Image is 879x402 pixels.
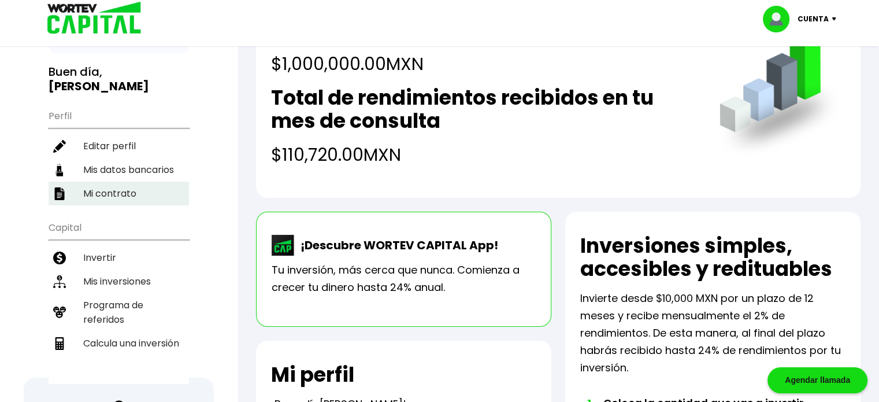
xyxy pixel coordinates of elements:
img: invertir-icon.b3b967d7.svg [53,252,66,264]
ul: Capital [49,215,189,384]
img: recomiendanos-icon.9b8e9327.svg [53,306,66,319]
a: Mi contrato [49,182,189,205]
img: editar-icon.952d3147.svg [53,140,66,153]
h2: Inversiones simples, accesibles y redituables [580,234,845,281]
img: wortev-capital-app-icon [272,235,295,256]
a: Invertir [49,246,189,270]
img: datos-icon.10cf9172.svg [53,164,66,176]
a: Calcula una inversión [49,331,189,355]
h2: Total de rendimientos recibidos en tu mes de consulta [271,86,696,132]
a: Editar perfil [49,134,189,158]
p: Tu inversión, más cerca que nunca. Comienza a crecer tu dinero hasta 24% anual. [272,261,536,296]
img: grafica.516fef24.png [714,28,845,159]
img: contrato-icon.f2db500c.svg [53,187,66,200]
img: icon-down [829,17,844,21]
h4: $1,000,000.00 MXN [271,51,561,77]
p: Invierte desde $10,000 MXN por un plazo de 12 meses y recibe mensualmente el 2% de rendimientos. ... [580,290,845,377]
ul: Perfil [49,103,189,205]
p: ¡Descubre WORTEV CAPITAL App! [295,237,498,254]
h2: Mi perfil [271,363,354,386]
h4: $110,720.00 MXN [271,142,696,168]
b: [PERSON_NAME] [49,78,149,94]
a: Mis inversiones [49,270,189,293]
div: Agendar llamada [767,367,867,393]
img: profile-image [763,6,798,32]
img: calculadora-icon.17d418c4.svg [53,337,66,350]
h3: Buen día, [49,65,189,94]
img: inversiones-icon.6695dc30.svg [53,275,66,288]
a: Mis datos bancarios [49,158,189,182]
p: Cuenta [798,10,829,28]
a: Programa de referidos [49,293,189,331]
